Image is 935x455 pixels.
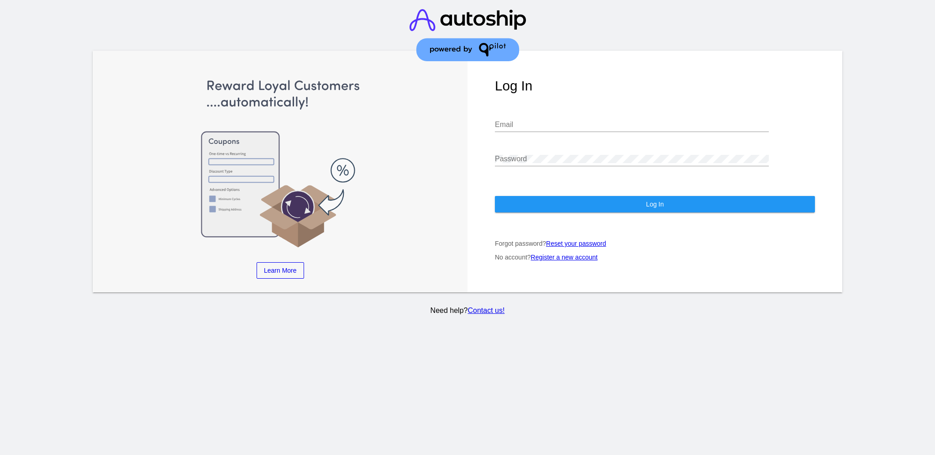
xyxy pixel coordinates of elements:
a: Reset your password [546,240,606,247]
p: Forgot password? [495,240,815,247]
a: Contact us! [467,307,504,314]
h1: Log In [495,78,815,94]
span: Learn More [264,267,297,274]
span: Log In [646,201,664,208]
p: Need help? [91,307,844,315]
a: Register a new account [531,254,598,261]
input: Email [495,121,769,129]
button: Log In [495,196,815,212]
a: Learn More [257,262,304,279]
p: No account? [495,254,815,261]
img: Apply Coupons Automatically to Scheduled Orders with QPilot [120,78,440,249]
